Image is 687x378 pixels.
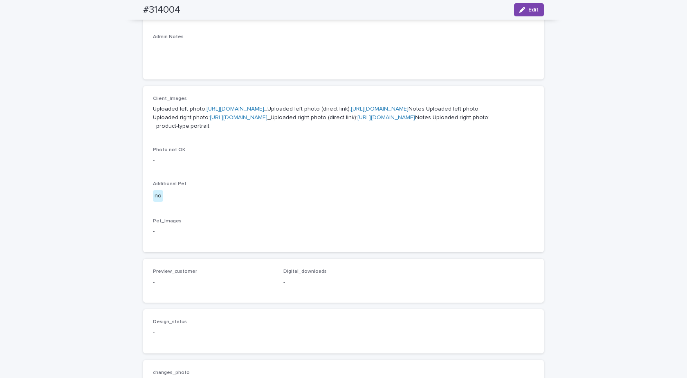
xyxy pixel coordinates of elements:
p: - [153,328,274,337]
a: [URL][DOMAIN_NAME] [357,115,415,120]
p: - [153,49,534,57]
span: Edit [528,7,539,13]
button: Edit [514,3,544,16]
span: changes_photo [153,370,190,375]
h2: #314004 [143,4,180,16]
a: [URL][DOMAIN_NAME] [210,115,267,120]
a: [URL][DOMAIN_NAME] [351,106,409,112]
span: Digital_downloads [283,269,327,274]
p: - [153,227,534,236]
p: - [153,156,534,165]
span: Additional Pet [153,181,186,186]
span: Client_Images [153,96,187,101]
span: Design_status [153,319,187,324]
span: Preview_customer [153,269,197,274]
span: Pet_Images [153,219,182,224]
p: - [283,278,404,287]
span: Admin Notes [153,34,184,39]
div: no [153,190,163,202]
p: Uploaded left photo: _Uploaded left photo (direct link): Notes Uploaded left photo: Uploaded righ... [153,105,534,130]
p: - [153,278,274,287]
a: [URL][DOMAIN_NAME] [207,106,264,112]
span: Photo not OK [153,147,185,152]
